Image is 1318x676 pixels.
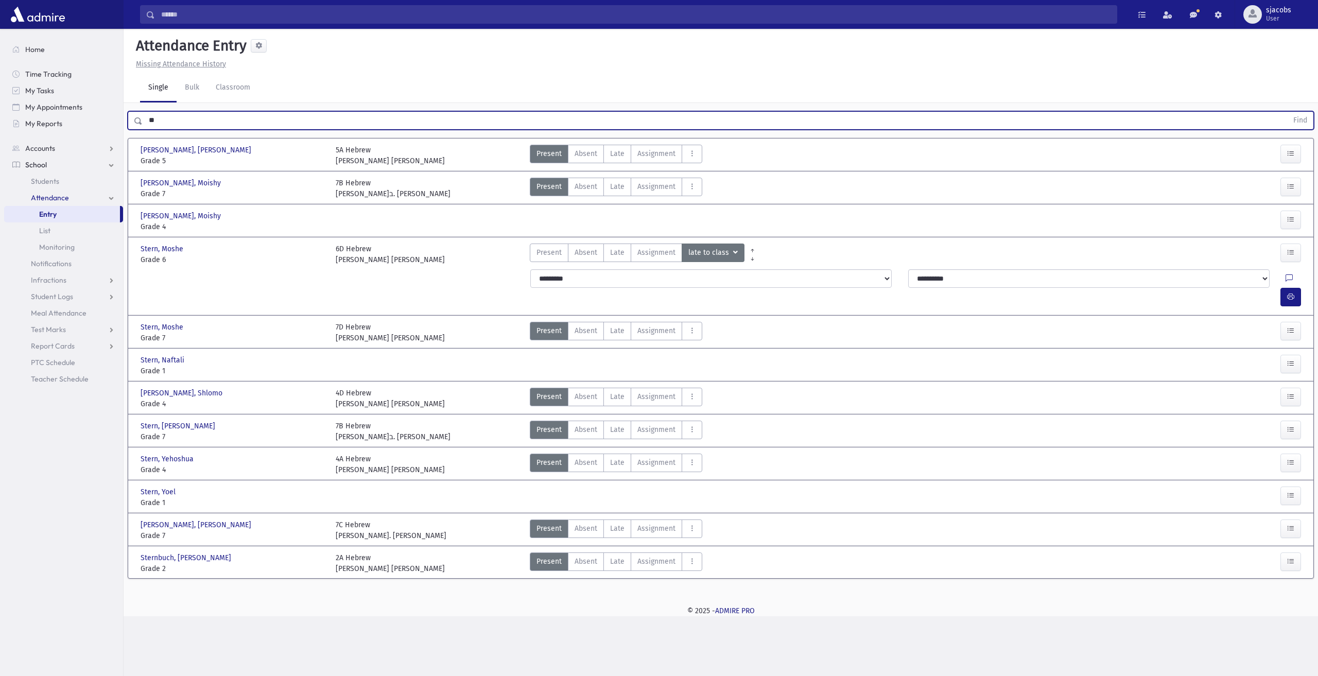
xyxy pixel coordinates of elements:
[31,193,69,202] span: Attendance
[575,523,597,534] span: Absent
[207,74,258,102] a: Classroom
[141,221,325,232] span: Grade 4
[1266,14,1291,23] span: User
[31,177,59,186] span: Students
[141,552,233,563] span: Sternbuch, [PERSON_NAME]
[39,210,57,219] span: Entry
[536,457,562,468] span: Present
[141,431,325,442] span: Grade 7
[4,305,123,321] a: Meal Attendance
[4,239,123,255] a: Monitoring
[4,173,123,189] a: Students
[4,222,123,239] a: List
[132,37,247,55] h5: Attendance Entry
[336,454,445,475] div: 4A Hebrew [PERSON_NAME] [PERSON_NAME]
[610,523,625,534] span: Late
[4,288,123,305] a: Student Logs
[141,188,325,199] span: Grade 7
[575,391,597,402] span: Absent
[39,226,50,235] span: List
[25,45,45,54] span: Home
[715,606,755,615] a: ADMIRE PRO
[637,523,675,534] span: Assignment
[336,322,445,343] div: 7D Hebrew [PERSON_NAME] [PERSON_NAME]
[637,457,675,468] span: Assignment
[530,454,702,475] div: AttTypes
[25,102,82,112] span: My Appointments
[336,519,446,541] div: 7C Hebrew [PERSON_NAME]. [PERSON_NAME]
[575,247,597,258] span: Absent
[637,325,675,336] span: Assignment
[575,148,597,159] span: Absent
[336,145,445,166] div: 5A Hebrew [PERSON_NAME] [PERSON_NAME]
[4,41,123,58] a: Home
[31,341,75,351] span: Report Cards
[688,247,731,258] span: late to class
[530,388,702,409] div: AttTypes
[4,82,123,99] a: My Tasks
[25,160,47,169] span: School
[141,145,253,155] span: [PERSON_NAME], [PERSON_NAME]
[336,388,445,409] div: 4D Hebrew [PERSON_NAME] [PERSON_NAME]
[536,523,562,534] span: Present
[4,338,123,354] a: Report Cards
[4,115,123,132] a: My Reports
[141,244,185,254] span: Stern, Moshe
[530,519,702,541] div: AttTypes
[141,454,196,464] span: Stern, Yehoshua
[610,247,625,258] span: Late
[141,519,253,530] span: [PERSON_NAME], [PERSON_NAME]
[141,497,325,508] span: Grade 1
[575,556,597,567] span: Absent
[575,181,597,192] span: Absent
[141,563,325,574] span: Grade 2
[141,322,185,333] span: Stern, Moshe
[141,398,325,409] span: Grade 4
[31,259,72,268] span: Notifications
[31,374,89,384] span: Teacher Schedule
[536,181,562,192] span: Present
[141,421,217,431] span: Stern, [PERSON_NAME]
[31,358,75,367] span: PTC Schedule
[530,244,744,265] div: AttTypes
[140,74,177,102] a: Single
[25,119,62,128] span: My Reports
[4,66,123,82] a: Time Tracking
[141,155,325,166] span: Grade 5
[637,391,675,402] span: Assignment
[141,254,325,265] span: Grade 6
[610,148,625,159] span: Late
[575,325,597,336] span: Absent
[610,556,625,567] span: Late
[4,157,123,173] a: School
[610,424,625,435] span: Late
[31,308,86,318] span: Meal Attendance
[1266,6,1291,14] span: sjacobs
[530,178,702,199] div: AttTypes
[141,464,325,475] span: Grade 4
[140,605,1302,616] div: © 2025 -
[610,457,625,468] span: Late
[31,292,73,301] span: Student Logs
[4,99,123,115] a: My Appointments
[31,275,66,285] span: Infractions
[536,247,562,258] span: Present
[530,552,702,574] div: AttTypes
[132,60,226,68] a: Missing Attendance History
[8,4,67,25] img: AdmirePro
[31,325,66,334] span: Test Marks
[682,244,744,262] button: late to class
[610,325,625,336] span: Late
[141,178,223,188] span: [PERSON_NAME], Moishy
[4,354,123,371] a: PTC Schedule
[536,424,562,435] span: Present
[4,321,123,338] a: Test Marks
[336,244,445,265] div: 6D Hebrew [PERSON_NAME] [PERSON_NAME]
[336,421,450,442] div: 7B Hebrew [PERSON_NAME]ב. [PERSON_NAME]
[155,5,1117,24] input: Search
[536,325,562,336] span: Present
[536,148,562,159] span: Present
[336,178,450,199] div: 7B Hebrew [PERSON_NAME]ב. [PERSON_NAME]
[39,242,75,252] span: Monitoring
[141,388,224,398] span: [PERSON_NAME], Shlomo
